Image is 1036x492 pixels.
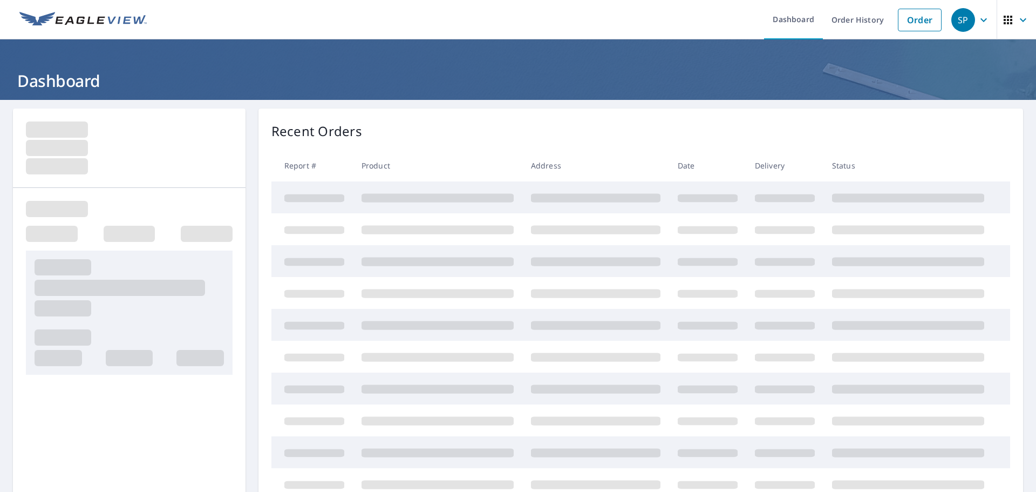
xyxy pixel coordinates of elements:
[271,150,353,181] th: Report #
[353,150,522,181] th: Product
[13,70,1023,92] h1: Dashboard
[669,150,746,181] th: Date
[898,9,942,31] a: Order
[19,12,147,28] img: EV Logo
[271,122,362,141] p: Recent Orders
[951,8,975,32] div: SP
[522,150,669,181] th: Address
[746,150,823,181] th: Delivery
[823,150,993,181] th: Status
